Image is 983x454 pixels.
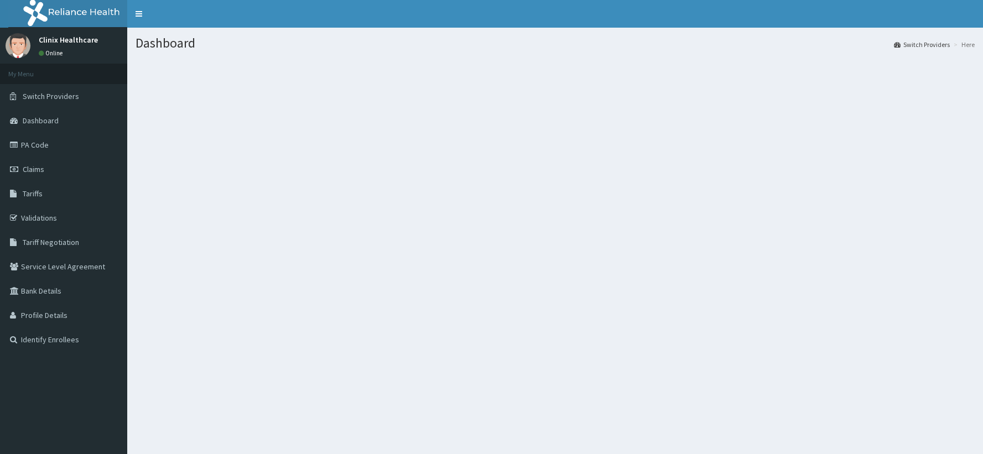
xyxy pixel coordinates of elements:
[23,116,59,126] span: Dashboard
[23,164,44,174] span: Claims
[39,36,98,44] p: Clinix Healthcare
[23,91,79,101] span: Switch Providers
[951,40,975,49] li: Here
[136,36,975,50] h1: Dashboard
[23,189,43,199] span: Tariffs
[6,33,30,58] img: User Image
[23,237,79,247] span: Tariff Negotiation
[894,40,950,49] a: Switch Providers
[39,49,65,57] a: Online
